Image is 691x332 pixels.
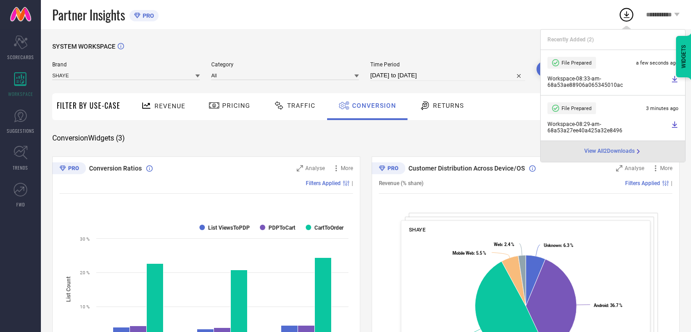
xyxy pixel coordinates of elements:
span: Filters Applied [625,180,660,186]
span: WORKSPACE [8,91,33,97]
span: TRENDS [13,164,28,171]
span: Returns [433,102,464,109]
div: Open download page [584,148,642,155]
tspan: Unknown [544,243,561,248]
span: SUGGESTIONS [7,127,35,134]
span: File Prepared [562,60,592,66]
a: View All2Downloads [584,148,642,155]
span: Filter By Use-Case [57,100,120,111]
tspan: Mobile Web [452,251,474,256]
text: 20 % [80,270,89,275]
span: PRO [140,12,154,19]
span: SYSTEM WORKSPACE [52,43,115,50]
span: Pricing [222,102,250,109]
a: Download [671,121,678,134]
span: Analyse [305,165,325,171]
span: Category [211,61,359,68]
span: Conversion Ratios [89,165,142,172]
svg: Zoom [297,165,303,171]
span: File Prepared [562,106,592,111]
text: : 5.5 % [452,251,486,256]
span: Customer Distribution Across Device/OS [408,165,525,172]
span: Conversion [352,102,396,109]
text: : 2.4 % [494,242,514,247]
span: Revenue [154,102,185,110]
span: Analyse [625,165,644,171]
span: More [341,165,353,171]
text: 10 % [80,304,89,309]
text: List ViewsToPDP [208,225,250,231]
text: CartToOrder [314,225,344,231]
svg: Zoom [616,165,622,171]
span: a few seconds ago [636,60,678,66]
span: Brand [52,61,200,68]
span: Workspace - 08:29-am - 68a53a27ee40a425a32e8496 [547,121,669,134]
span: | [671,180,672,186]
span: More [660,165,672,171]
span: View All 2 Downloads [584,148,635,155]
span: Traffic [287,102,315,109]
text: 30 % [80,236,89,241]
input: Select time period [370,70,525,81]
button: Search [537,61,586,77]
span: Filters Applied [306,180,341,186]
tspan: Web [494,242,502,247]
span: Time Period [370,61,525,68]
span: SHAYE [409,226,426,233]
span: 3 minutes ago [646,106,678,111]
div: Open download list [618,6,635,23]
tspan: Android [594,303,608,308]
text: : 36.7 % [594,303,622,308]
tspan: List Count [65,277,72,302]
text: : 6.3 % [544,243,573,248]
span: Recently Added ( 2 ) [547,36,594,43]
a: Download [671,75,678,88]
span: Revenue (% share) [379,180,423,186]
span: Partner Insights [52,5,125,24]
text: PDPToCart [268,225,295,231]
span: Conversion Widgets ( 3 ) [52,134,125,143]
span: FWD [16,201,25,208]
span: SCORECARDS [7,54,34,60]
div: Premium [52,162,86,176]
span: Workspace - 08:33-am - 68a53ae88906a065345010ac [547,75,669,88]
div: Premium [372,162,405,176]
span: | [352,180,353,186]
